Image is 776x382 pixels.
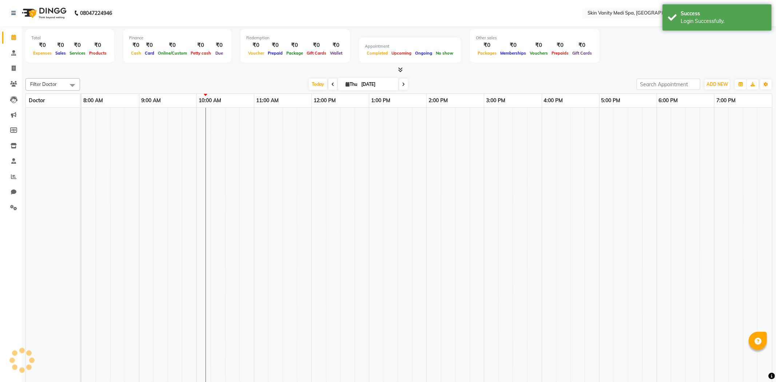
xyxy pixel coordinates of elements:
a: 8:00 AM [81,95,105,106]
a: 10:00 AM [197,95,223,106]
span: Doctor [29,97,45,104]
input: 2025-09-04 [359,79,395,90]
a: 4:00 PM [542,95,565,106]
span: Cash [129,51,143,56]
span: Card [143,51,156,56]
span: Vouchers [528,51,550,56]
span: Wallet [328,51,344,56]
div: ₹0 [189,41,213,49]
a: 6:00 PM [657,95,680,106]
div: Total [31,35,108,41]
div: Other sales [476,35,594,41]
div: ₹0 [87,41,108,49]
span: Memberships [498,51,528,56]
span: Today [309,79,327,90]
div: Login Successfully. [681,17,766,25]
div: ₹0 [476,41,498,49]
div: ₹0 [528,41,550,49]
span: Due [214,51,225,56]
span: Prepaid [266,51,284,56]
div: ₹0 [246,41,266,49]
span: Filter Doctor [30,81,57,87]
span: Packages [476,51,498,56]
span: Expenses [31,51,53,56]
span: Completed [365,51,390,56]
a: 3:00 PM [484,95,507,106]
div: ₹0 [129,41,143,49]
div: ₹0 [68,41,87,49]
div: ₹0 [550,41,570,49]
a: 12:00 PM [312,95,338,106]
div: ₹0 [31,41,53,49]
span: Services [68,51,87,56]
span: Ongoing [413,51,434,56]
span: Thu [344,81,359,87]
div: ₹0 [143,41,156,49]
a: 7:00 PM [715,95,737,106]
div: ₹0 [305,41,328,49]
a: 1:00 PM [369,95,392,106]
a: 2:00 PM [427,95,450,106]
a: 9:00 AM [139,95,163,106]
a: 11:00 AM [254,95,280,106]
span: Gift Cards [305,51,328,56]
span: Package [284,51,305,56]
span: Products [87,51,108,56]
input: Search Appointment [637,79,700,90]
div: ₹0 [328,41,344,49]
div: Finance [129,35,226,41]
span: Upcoming [390,51,413,56]
button: ADD NEW [705,79,730,89]
div: Appointment [365,43,455,49]
div: ₹0 [498,41,528,49]
span: Prepaids [550,51,570,56]
div: Success [681,10,766,17]
span: Sales [53,51,68,56]
div: ₹0 [570,41,594,49]
div: ₹0 [53,41,68,49]
span: Petty cash [189,51,213,56]
a: 5:00 PM [600,95,622,106]
div: ₹0 [284,41,305,49]
span: Online/Custom [156,51,189,56]
div: ₹0 [266,41,284,49]
span: Gift Cards [570,51,594,56]
img: logo [19,3,68,23]
span: Voucher [246,51,266,56]
span: ADD NEW [707,81,728,87]
b: 08047224946 [80,3,112,23]
div: ₹0 [156,41,189,49]
span: No show [434,51,455,56]
div: ₹0 [213,41,226,49]
div: Redemption [246,35,344,41]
